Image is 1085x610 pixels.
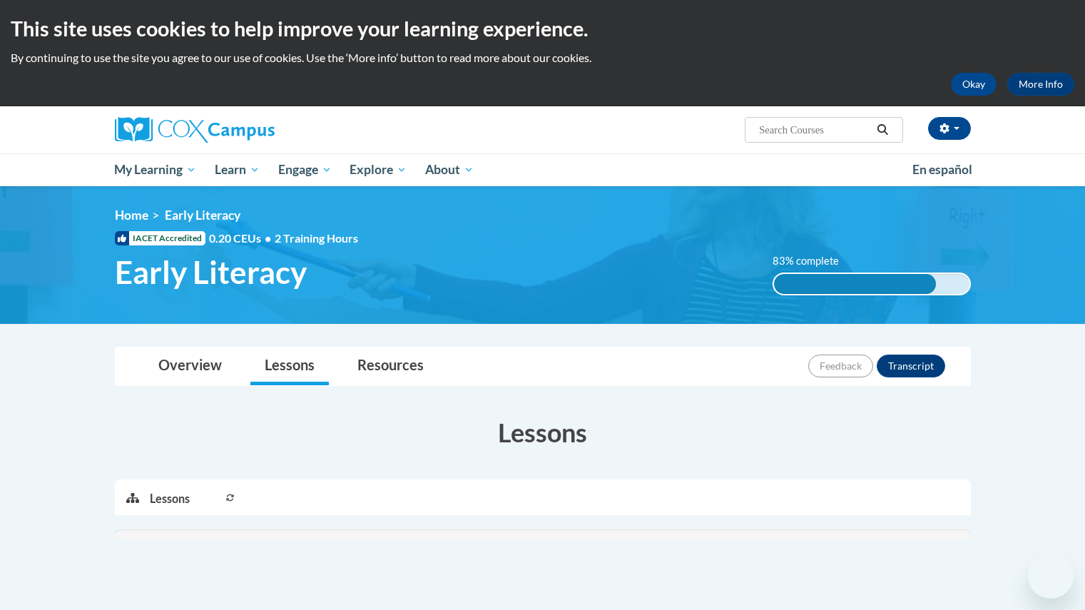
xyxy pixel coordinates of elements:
button: Okay [951,73,997,96]
a: Lessons [250,347,329,385]
span: • [265,231,271,245]
a: My Learning [106,153,206,186]
h2: This site uses cookies to help improve your learning experience. [11,14,1074,43]
img: Cox Campus [115,117,275,143]
a: More Info [1007,73,1074,96]
span: Explore [350,161,407,178]
a: Resources [343,347,438,385]
button: Search [872,121,893,138]
span: My Learning [114,161,196,178]
button: Transcript [877,355,945,377]
span: About [425,161,474,178]
iframe: Button to launch messaging window [1028,553,1074,599]
label: 83% complete [773,253,855,269]
a: Explore [340,153,416,186]
a: Learn [205,153,269,186]
span: 0.20 CEUs [209,230,275,246]
button: Account Settings [928,117,971,140]
h3: Lessons [115,415,971,450]
a: Engage [269,153,341,186]
span: En español [912,162,972,177]
a: About [416,153,483,186]
span: IACET Accredited [115,231,205,245]
input: Search Courses [758,121,872,138]
p: By continuing to use the site you agree to our use of cookies. Use the ‘More info’ button to read... [11,50,1074,66]
span: 2 Training Hours [275,231,358,245]
a: Home [115,208,148,223]
span: Early Literacy [115,253,307,291]
div: 83% complete [774,274,936,294]
span: Engage [278,161,332,178]
a: Cox Campus [115,117,386,143]
a: Overview [144,347,236,385]
button: Feedback [808,355,873,377]
p: Lessons [150,491,190,507]
div: Main menu [93,153,992,186]
a: En español [903,155,982,185]
span: Learn [215,161,260,178]
span: Early Literacy [165,208,240,223]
